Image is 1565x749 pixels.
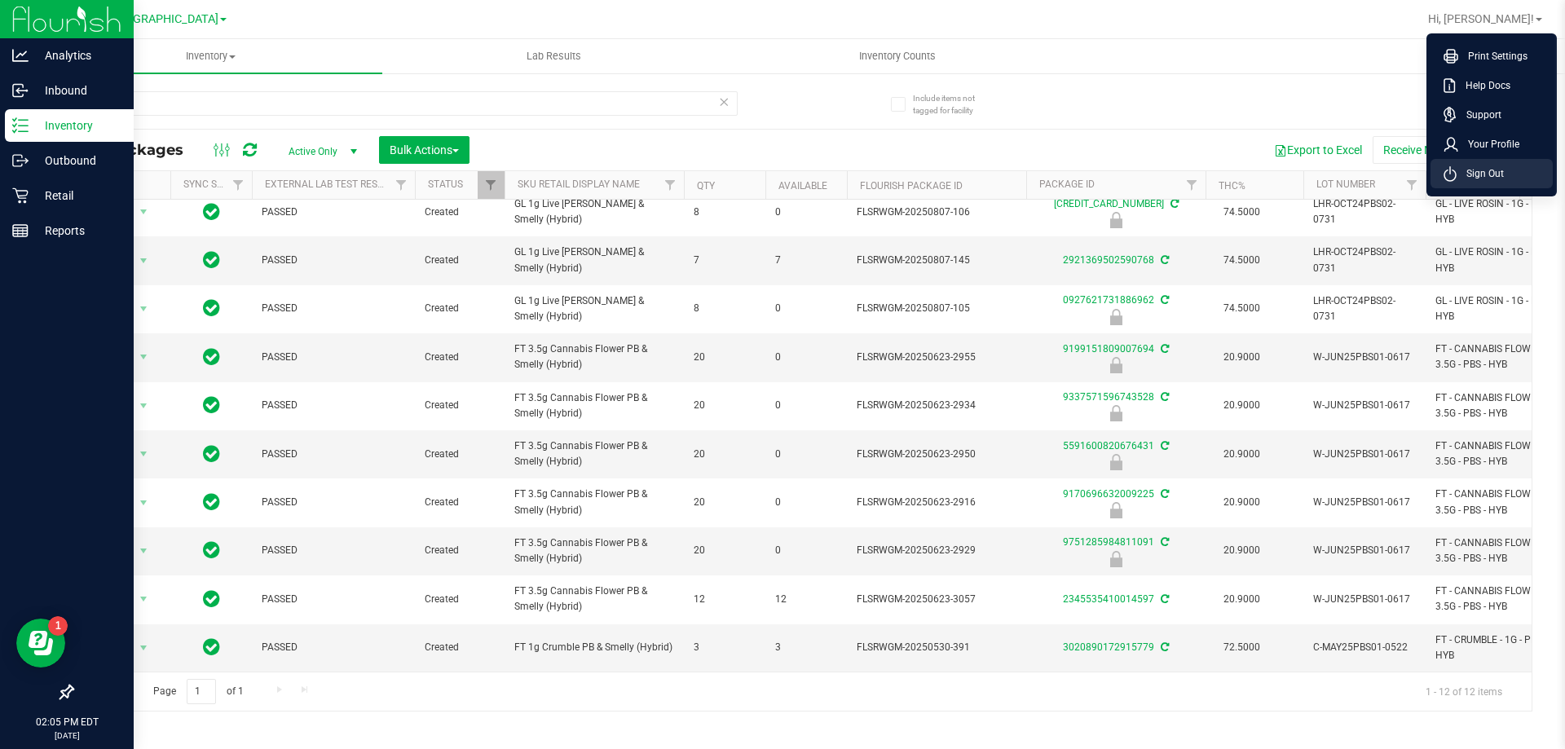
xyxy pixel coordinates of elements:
span: 0 [775,495,837,510]
span: Sync from Compliance System [1158,536,1169,548]
div: Newly Received [1024,502,1208,518]
span: GL - LIVE ROSIN - 1G - PBS - HYB [1435,293,1558,324]
span: FLSRWGM-20250623-2916 [857,495,1016,510]
div: Newly Received [1024,309,1208,325]
a: Available [778,180,827,192]
span: GL - LIVE ROSIN - 1G - PBS - HYB [1435,196,1558,227]
span: In Sync [203,443,220,465]
a: Qty [697,180,715,192]
span: PASSED [262,543,405,558]
span: FLSRWGM-20250623-3057 [857,592,1016,607]
span: FLSRWGM-20250807-145 [857,253,1016,268]
span: FLSRWGM-20250807-105 [857,301,1016,316]
span: LHR-OCT24PBS02-0731 [1313,293,1416,324]
span: In Sync [203,346,220,368]
span: 20 [694,543,756,558]
a: 2921369502590768 [1063,254,1154,266]
span: FT 3.5g Cannabis Flower PB & Smelly (Hybrid) [514,584,674,615]
span: Clear [718,91,730,112]
span: LHR-OCT24PBS02-0731 [1313,196,1416,227]
span: select [134,297,154,320]
span: 72.5000 [1215,636,1268,659]
span: FT 3.5g Cannabis Flower PB & Smelly (Hybrid) [514,390,674,421]
inline-svg: Outbound [12,152,29,169]
span: In Sync [203,297,220,319]
span: Sync from Compliance System [1158,391,1169,403]
span: PASSED [262,253,405,268]
a: Support [1444,107,1546,123]
span: select [134,249,154,272]
span: Print Settings [1458,48,1528,64]
p: Inbound [29,81,126,100]
a: Filter [1399,171,1426,199]
a: 9751285984811091 [1063,536,1154,548]
span: C-MAY25PBS01-0522 [1313,640,1416,655]
span: FT 3.5g Cannabis Flower PB & Smelly (Hybrid) [514,341,674,372]
span: FLSRWGM-20250623-2955 [857,350,1016,365]
span: Sync from Compliance System [1158,440,1169,452]
span: Created [425,592,495,607]
span: GL 1g Live [PERSON_NAME] & Smelly (Hybrid) [514,293,674,324]
span: GL 1g Live [PERSON_NAME] & Smelly (Hybrid) [514,196,674,227]
span: 74.5000 [1215,297,1268,320]
span: FLSRWGM-20250623-2929 [857,543,1016,558]
span: Sync from Compliance System [1158,294,1169,306]
span: 0 [775,205,837,220]
span: FT - CANNABIS FLOWER - 3.5G - PBS - HYB [1435,390,1558,421]
p: 02:05 PM EDT [7,715,126,729]
span: PASSED [262,495,405,510]
span: select [134,588,154,610]
span: 3 [775,640,837,655]
button: Export to Excel [1263,136,1373,164]
span: Created [425,253,495,268]
span: 20.9000 [1215,491,1268,514]
span: FT 3.5g Cannabis Flower PB & Smelly (Hybrid) [514,535,674,566]
span: FT - CANNABIS FLOWER - 3.5G - PBS - HYB [1435,487,1558,518]
span: select [134,443,154,465]
span: select [134,637,154,659]
span: Created [425,205,495,220]
span: GL - LIVE ROSIN - 1G - PBS - HYB [1435,245,1558,275]
span: In Sync [203,249,220,271]
div: Newly Received [1024,551,1208,567]
a: Package ID [1039,178,1095,190]
span: Sync from Compliance System [1158,254,1169,266]
span: FLSRWGM-20250530-391 [857,640,1016,655]
li: Sign Out [1431,159,1553,188]
span: 12 [775,592,837,607]
span: FLSRWGM-20250623-2934 [857,398,1016,413]
a: 0927621731886962 [1063,294,1154,306]
a: 9337571596743528 [1063,391,1154,403]
span: PASSED [262,398,405,413]
span: select [134,346,154,368]
a: 9199151809007694 [1063,343,1154,355]
span: 7 [694,253,756,268]
a: Inventory Counts [725,39,1069,73]
span: Sign Out [1457,165,1504,182]
span: In Sync [203,491,220,513]
span: 20.9000 [1215,539,1268,562]
inline-svg: Inventory [12,117,29,134]
input: Search Package ID, Item Name, SKU, Lot or Part Number... [72,91,738,116]
span: 20 [694,495,756,510]
span: FT - CANNABIS FLOWER - 3.5G - PBS - HYB [1435,535,1558,566]
a: 3020890172915779 [1063,641,1154,653]
span: 20 [694,447,756,462]
span: 8 [694,301,756,316]
span: Created [425,640,495,655]
span: 12 [694,592,756,607]
span: PASSED [262,592,405,607]
div: Newly Received [1024,357,1208,373]
span: In Sync [203,588,220,610]
span: [GEOGRAPHIC_DATA] [107,12,218,26]
span: W-JUN25PBS01-0617 [1313,447,1416,462]
span: GL 1g Live [PERSON_NAME] & Smelly (Hybrid) [514,245,674,275]
a: Sku Retail Display Name [518,178,640,190]
span: select [134,394,154,417]
span: Inventory [39,49,382,64]
span: 74.5000 [1215,200,1268,224]
span: 0 [775,398,837,413]
button: Bulk Actions [379,136,469,164]
span: W-JUN25PBS01-0617 [1313,398,1416,413]
span: 20.9000 [1215,394,1268,417]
